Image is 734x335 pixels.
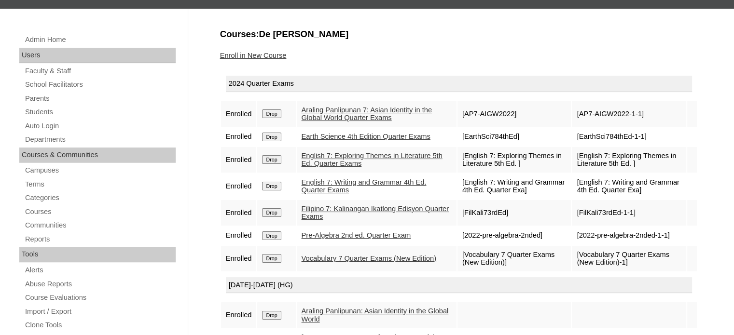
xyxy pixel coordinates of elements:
input: Drop [262,311,281,320]
a: Abuse Reports [24,278,176,290]
td: [English 7: Exploring Themes in Literature 5th Ed. ] [572,147,686,173]
td: [2022-pre-algebra-2nded] [457,227,571,245]
td: [AP7-AIGW2022-1-1] [572,101,686,127]
a: English 7: Writing and Grammar 4th Ed. Quarter Exams [302,178,427,194]
a: Araling Panlipunan 7: Asian Identity in the Global World Quarter Exams [302,106,432,122]
input: Drop [262,133,281,141]
a: School Facilitators [24,79,176,91]
td: [FilKali73rdEd] [457,200,571,226]
a: Import / Export [24,306,176,318]
td: Enrolled [221,246,257,271]
td: [English 7: Exploring Themes in Literature 5th Ed. ] [457,147,571,173]
td: [English 7: Writing and Grammar 4th Ed. Quarter Exa] [457,174,571,199]
div: Users [19,48,176,63]
a: Course Evaluations [24,292,176,304]
a: Earth Science 4th Edition Quarter Exams [302,133,430,140]
td: [FilKali73rdEd-1-1] [572,200,686,226]
input: Drop [262,254,281,263]
td: [2022-pre-algebra-2nded-1-1] [572,227,686,245]
td: [English 7: Writing and Grammar 4th Ed. Quarter Exa] [572,174,686,199]
div: [DATE]-[DATE] (HG) [226,277,692,294]
a: Enroll in New Course [220,52,287,59]
a: Departments [24,134,176,146]
td: Enrolled [221,101,257,127]
a: Clone Tools [24,319,176,331]
a: Courses [24,206,176,218]
a: Alerts [24,264,176,276]
td: Enrolled [221,302,257,328]
td: Enrolled [221,200,257,226]
div: Courses & Communities [19,147,176,163]
div: Tools [19,247,176,262]
input: Drop [262,109,281,118]
a: Communities [24,219,176,231]
h3: Courses:De [PERSON_NAME] [220,28,698,40]
input: Drop [262,208,281,217]
td: Enrolled [221,147,257,173]
td: Enrolled [221,174,257,199]
td: Enrolled [221,227,257,245]
a: Araling Panlipunan: Asian Identity in the Global World [302,307,449,323]
td: [Vocabulary 7 Quarter Exams (New Edition)] [457,246,571,271]
a: Categories [24,192,176,204]
td: [AP7-AIGW2022] [457,101,571,127]
a: Admin Home [24,34,176,46]
input: Drop [262,155,281,164]
input: Drop [262,231,281,240]
a: Terms [24,178,176,190]
a: Faculty & Staff [24,65,176,77]
a: Filipino 7: Kalinangan Ikatlong Edisyon Quarter Exams [302,205,449,221]
a: Vocabulary 7 Quarter Exams (New Edition) [302,255,436,262]
a: Auto Login [24,120,176,132]
td: [Vocabulary 7 Quarter Exams (New Edition)-1] [572,246,686,271]
div: 2024 Quarter Exams [226,76,692,92]
a: Reports [24,233,176,245]
td: Enrolled [221,128,257,146]
a: Campuses [24,164,176,176]
input: Drop [262,182,281,190]
td: [EarthSci784thEd-1-1] [572,128,686,146]
td: [EarthSci784thEd] [457,128,571,146]
a: English 7: Exploring Themes in Literature 5th Ed. Quarter Exams [302,152,443,168]
a: Pre-Algebra 2nd ed. Quarter Exam [302,231,411,239]
a: Students [24,106,176,118]
a: Parents [24,93,176,105]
